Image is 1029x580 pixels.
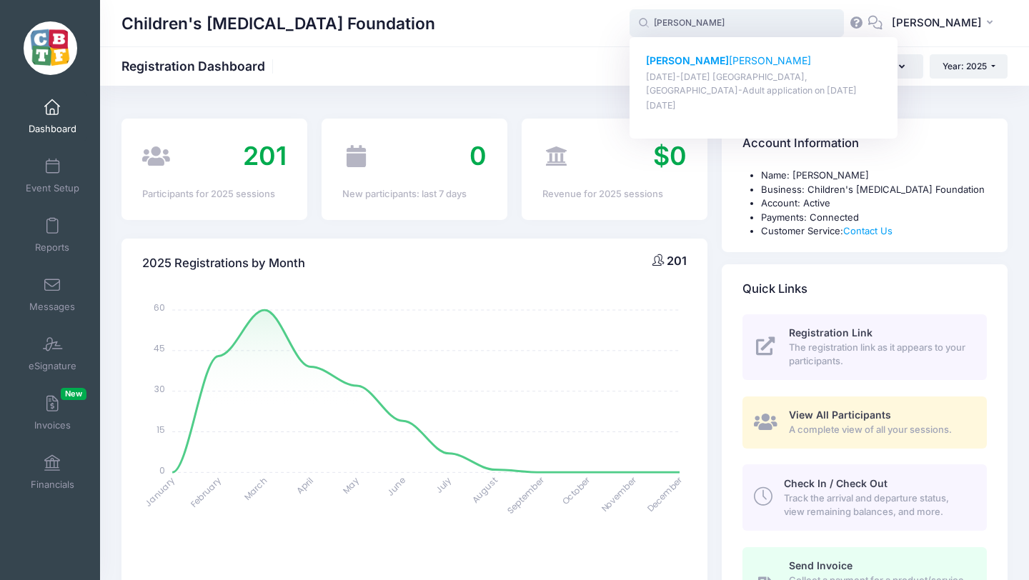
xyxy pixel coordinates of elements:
a: Contact Us [843,225,893,236]
span: Year: 2025 [943,61,987,71]
tspan: May [340,474,362,496]
span: The registration link as it appears to your participants. [789,341,970,369]
button: [PERSON_NAME] [883,7,1008,40]
span: A complete view of all your sessions. [789,423,970,437]
tspan: 0 [159,464,165,476]
tspan: 30 [154,383,165,395]
span: 0 [469,140,487,171]
li: Customer Service: [761,224,987,239]
li: Account: Active [761,196,987,211]
tspan: March [242,474,270,503]
span: eSignature [29,360,76,372]
span: Dashboard [29,123,76,135]
span: Event Setup [26,182,79,194]
span: 201 [667,254,687,268]
a: Registration Link The registration link as it appears to your participants. [742,314,987,380]
span: [PERSON_NAME] [892,15,982,31]
img: Children's Brain Tumor Foundation [24,21,77,75]
a: Check In / Check Out Track the arrival and departure status, view remaining balances, and more. [742,464,987,530]
span: $0 [653,140,687,171]
li: Business: Children's [MEDICAL_DATA] Foundation [761,183,987,197]
a: InvoicesNew [19,388,86,438]
li: Payments: Connected [761,211,987,225]
span: Invoices [34,419,71,431]
span: Messages [29,301,75,313]
h1: Children's [MEDICAL_DATA] Foundation [121,7,435,40]
a: eSignature [19,329,86,379]
tspan: December [645,474,685,514]
tspan: 15 [156,424,165,436]
tspan: 45 [154,342,165,354]
tspan: January [142,474,177,509]
a: Event Setup [19,151,86,201]
span: New [61,388,86,400]
strong: [PERSON_NAME] [646,54,729,66]
h1: Registration Dashboard [121,59,277,74]
tspan: June [384,474,408,498]
p: [DATE] [646,99,882,113]
button: Year: 2025 [930,54,1008,79]
p: [DATE]-[DATE] [GEOGRAPHIC_DATA], [GEOGRAPHIC_DATA]-Adult application on [DATE] [646,71,882,97]
tspan: July [433,474,454,496]
tspan: September [504,474,547,516]
a: Messages [19,269,86,319]
a: Reports [19,210,86,260]
tspan: February [188,474,223,509]
div: New participants: last 7 days [342,187,487,201]
span: 201 [243,140,287,171]
a: View All Participants A complete view of all your sessions. [742,396,987,449]
a: Financials [19,447,86,497]
span: View All Participants [789,409,891,421]
h4: 2025 Registrations by Month [142,243,305,284]
tspan: November [599,474,640,514]
span: Reports [35,241,69,254]
span: Check In / Check Out [784,477,888,489]
tspan: April [294,474,315,496]
span: Send Invoice [789,559,852,571]
h4: Quick Links [742,269,807,309]
span: Track the arrival and departure status, view remaining balances, and more. [784,491,970,519]
p: [PERSON_NAME] [646,54,882,69]
h4: Account Information [742,124,859,164]
span: Registration Link [789,326,873,339]
tspan: August [469,474,500,505]
span: Financials [31,479,74,491]
div: Participants for 2025 sessions [142,187,287,201]
tspan: October [560,474,593,507]
li: Name: [PERSON_NAME] [761,169,987,183]
input: Search by First Name, Last Name, or Email... [630,9,844,38]
div: Revenue for 2025 sessions [542,187,687,201]
a: Dashboard [19,91,86,141]
tspan: 60 [154,301,165,314]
